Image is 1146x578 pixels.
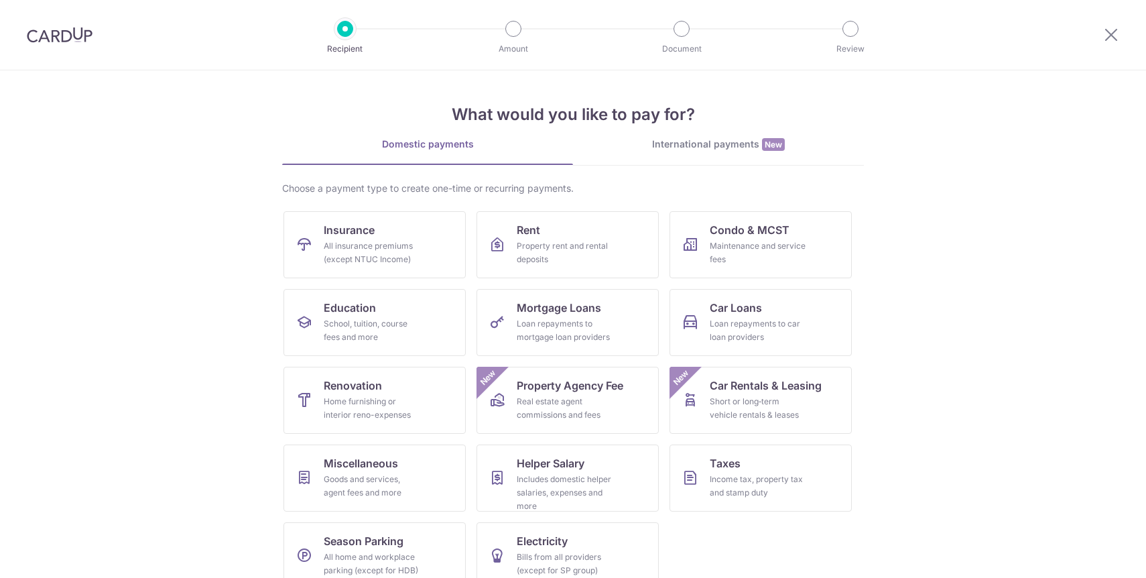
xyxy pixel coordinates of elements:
span: New [762,138,785,151]
a: Mortgage LoansLoan repayments to mortgage loan providers [476,289,659,356]
div: Bills from all providers (except for SP group) [517,551,613,577]
a: EducationSchool, tuition, course fees and more [283,289,466,356]
span: Season Parking [324,533,403,549]
span: New [477,367,499,389]
a: MiscellaneousGoods and services, agent fees and more [283,445,466,512]
a: RenovationHome furnishing or interior reno-expenses [283,367,466,434]
span: Renovation [324,378,382,394]
div: Loan repayments to mortgage loan providers [517,317,613,344]
div: Short or long‑term vehicle rentals & leases [710,395,806,422]
a: Car LoansLoan repayments to car loan providers [670,289,852,356]
span: Miscellaneous [324,455,398,471]
span: Insurance [324,222,375,238]
div: International payments [573,137,864,152]
span: Mortgage Loans [517,300,601,316]
p: Document [632,42,731,56]
a: Helper SalaryIncludes domestic helper salaries, expenses and more [476,445,659,512]
p: Amount [464,42,563,56]
span: Taxes [710,455,741,471]
div: Domestic payments [282,137,573,151]
div: All insurance premiums (except NTUC Income) [324,239,420,266]
span: Car Rentals & Leasing [710,378,822,394]
h4: What would you like to pay for? [282,103,864,127]
div: Real estate agent commissions and fees [517,395,613,422]
a: Car Rentals & LeasingShort or long‑term vehicle rentals & leasesNew [670,367,852,434]
iframe: Opens a widget where you can find more information [1060,538,1133,571]
div: Maintenance and service fees [710,239,806,266]
span: New [670,367,692,389]
span: Electricity [517,533,568,549]
span: Rent [517,222,540,238]
a: Property Agency FeeReal estate agent commissions and feesNew [476,367,659,434]
div: Goods and services, agent fees and more [324,473,420,500]
div: Property rent and rental deposits [517,239,613,266]
div: Includes domestic helper salaries, expenses and more [517,473,613,513]
div: School, tuition, course fees and more [324,317,420,344]
a: InsuranceAll insurance premiums (except NTUC Income) [283,211,466,278]
div: Income tax, property tax and stamp duty [710,473,806,500]
p: Review [801,42,900,56]
div: All home and workplace parking (except for HDB) [324,551,420,577]
a: TaxesIncome tax, property tax and stamp duty [670,445,852,512]
span: Property Agency Fee [517,378,623,394]
div: Loan repayments to car loan providers [710,317,806,344]
a: RentProperty rent and rental deposits [476,211,659,278]
div: Choose a payment type to create one-time or recurring payments. [282,182,864,195]
img: CardUp [27,27,92,43]
p: Recipient [296,42,395,56]
div: Home furnishing or interior reno-expenses [324,395,420,422]
span: Education [324,300,376,316]
a: Condo & MCSTMaintenance and service fees [670,211,852,278]
span: Car Loans [710,300,762,316]
span: Helper Salary [517,455,584,471]
span: Condo & MCST [710,222,789,238]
